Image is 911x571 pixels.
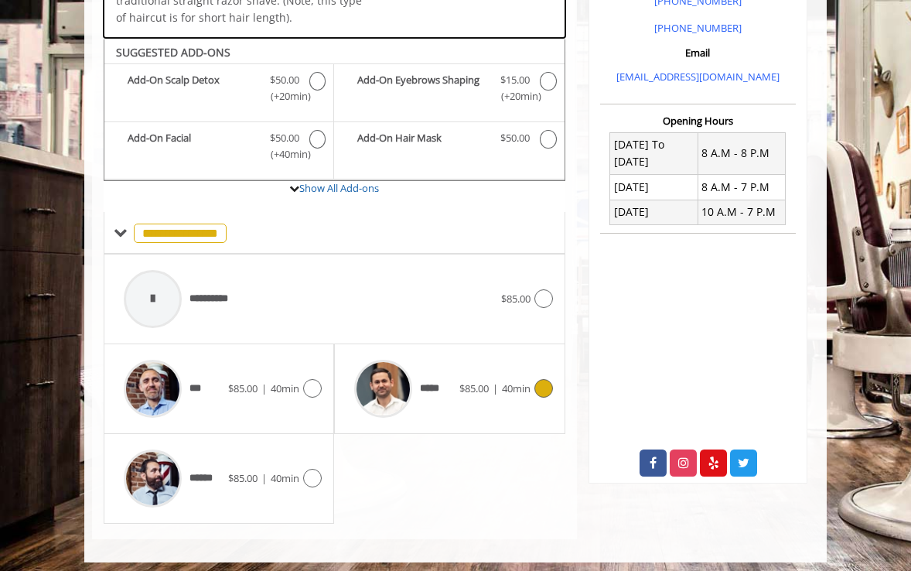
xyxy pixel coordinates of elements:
[654,21,742,35] a: [PHONE_NUMBER]
[500,72,530,88] span: $15.00
[112,130,326,166] label: Add-On Facial
[228,471,258,485] span: $85.00
[357,72,490,104] b: Add-On Eyebrows Shaping
[616,70,780,84] a: [EMAIL_ADDRESS][DOMAIN_NAME]
[299,181,379,195] a: Show All Add-ons
[342,130,556,152] label: Add-On Hair Mask
[268,146,302,162] span: (+40min )
[498,88,532,104] span: (+20min )
[459,381,489,395] span: $85.00
[604,47,792,58] h3: Email
[698,132,785,175] td: 8 A.M - 8 P.M
[128,72,260,104] b: Add-On Scalp Detox
[342,72,556,108] label: Add-On Eyebrows Shaping
[116,45,230,60] b: SUGGESTED ADD-ONS
[501,292,531,306] span: $85.00
[261,471,267,485] span: |
[610,200,698,224] td: [DATE]
[500,130,530,146] span: $50.00
[104,38,565,182] div: The Made Man Senior Barber Haircut And Shave Add-onS
[270,72,299,88] span: $50.00
[698,200,785,224] td: 10 A.M - 7 P.M
[268,88,302,104] span: (+20min )
[271,471,299,485] span: 40min
[493,381,498,395] span: |
[610,132,698,175] td: [DATE] To [DATE]
[128,130,260,162] b: Add-On Facial
[112,72,326,108] label: Add-On Scalp Detox
[228,381,258,395] span: $85.00
[271,381,299,395] span: 40min
[270,130,299,146] span: $50.00
[502,381,531,395] span: 40min
[610,175,698,200] td: [DATE]
[357,130,490,149] b: Add-On Hair Mask
[698,175,785,200] td: 8 A.M - 7 P.M
[600,115,796,126] h3: Opening Hours
[261,381,267,395] span: |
